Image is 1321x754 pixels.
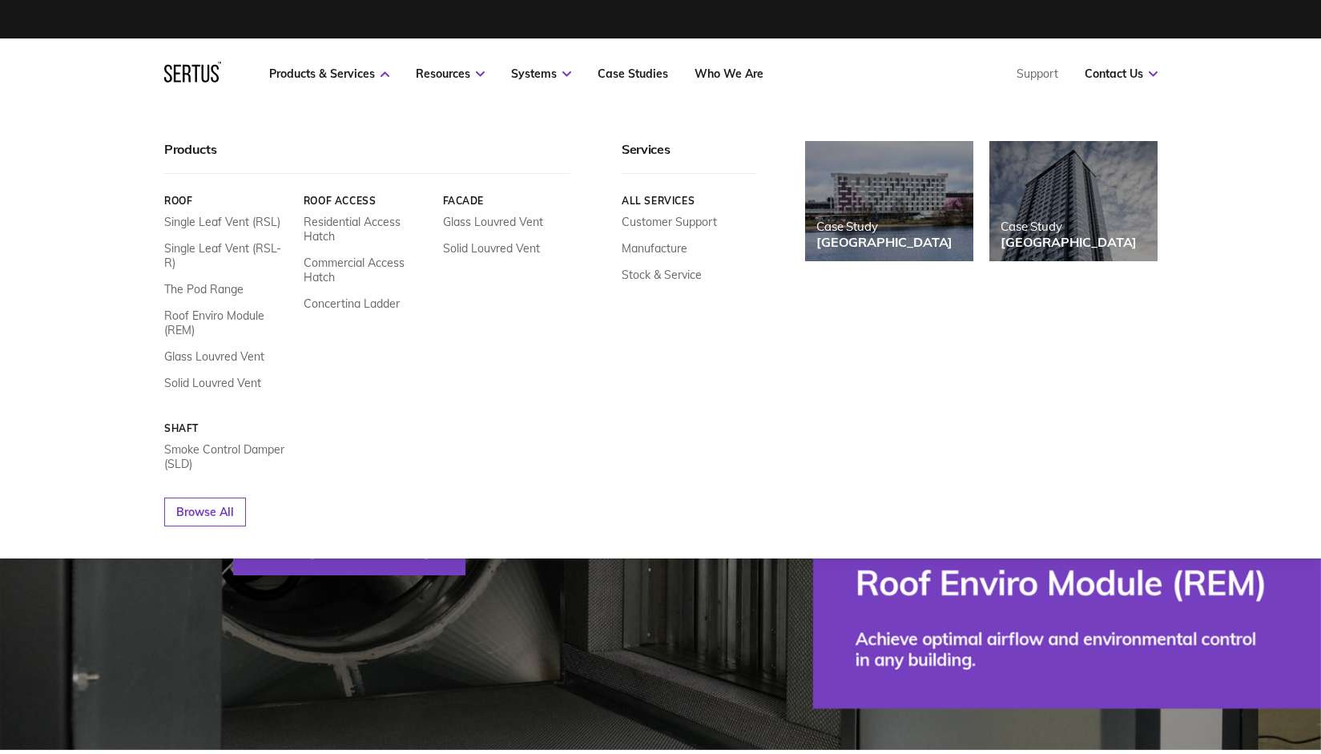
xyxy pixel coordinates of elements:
[164,422,292,434] a: Shaft
[303,296,399,311] a: Concertina Ladder
[164,349,264,364] a: Glass Louvred Vent
[1017,67,1058,81] a: Support
[1085,67,1158,81] a: Contact Us
[816,234,952,250] div: [GEOGRAPHIC_DATA]
[164,308,292,337] a: Roof Enviro Module (REM)
[816,219,952,234] div: Case Study
[622,141,757,174] div: Services
[695,67,763,81] a: Who We Are
[416,67,485,81] a: Resources
[622,215,717,229] a: Customer Support
[598,67,668,81] a: Case Studies
[164,195,292,207] a: Roof
[442,195,570,207] a: Facade
[164,498,246,526] a: Browse All
[303,195,430,207] a: Roof Access
[1001,234,1137,250] div: [GEOGRAPHIC_DATA]
[164,442,292,471] a: Smoke Control Damper (SLD)
[303,215,430,244] a: Residential Access Hatch
[164,376,261,390] a: Solid Louvred Vent
[805,141,973,261] a: Case Study[GEOGRAPHIC_DATA]
[622,241,687,256] a: Manufacture
[442,215,542,229] a: Glass Louvred Vent
[164,215,280,229] a: Single Leaf Vent (RSL)
[622,268,702,282] a: Stock & Service
[1001,219,1137,234] div: Case Study
[164,241,292,270] a: Single Leaf Vent (RSL-R)
[164,282,244,296] a: The Pod Range
[303,256,430,284] a: Commercial Access Hatch
[511,67,571,81] a: Systems
[164,141,570,174] div: Products
[622,195,757,207] a: All services
[989,141,1158,261] a: Case Study[GEOGRAPHIC_DATA]
[442,241,539,256] a: Solid Louvred Vent
[269,67,389,81] a: Products & Services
